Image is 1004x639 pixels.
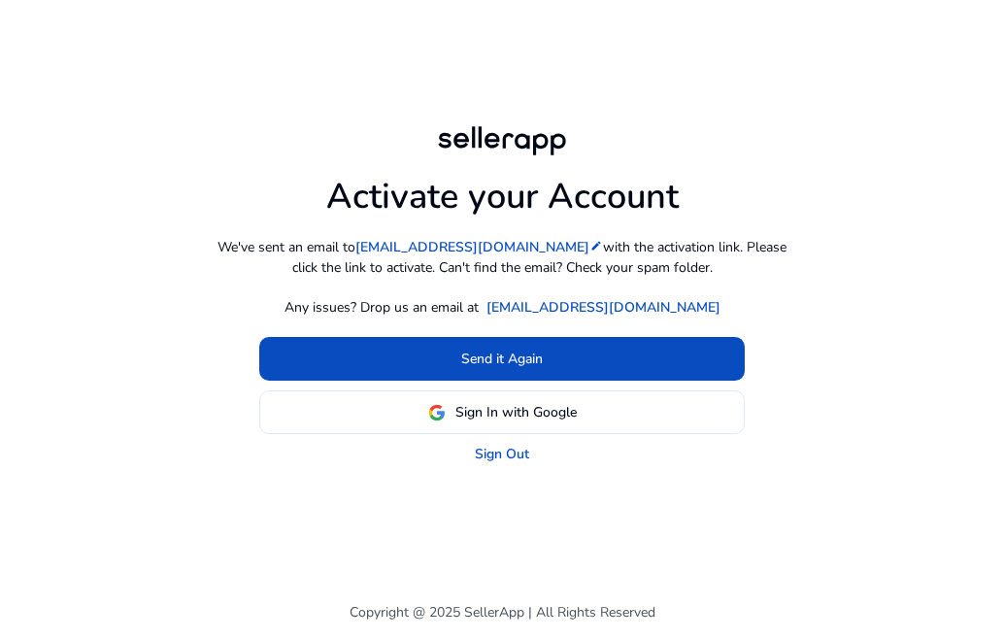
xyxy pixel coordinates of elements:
[259,390,745,434] button: Sign In with Google
[475,444,529,464] a: Sign Out
[211,237,793,278] p: We've sent an email to with the activation link. Please click the link to activate. Can't find th...
[461,349,543,369] span: Send it Again
[326,160,679,218] h1: Activate your Account
[589,239,603,252] mat-icon: edit
[486,297,720,318] a: [EMAIL_ADDRESS][DOMAIN_NAME]
[455,402,577,422] span: Sign In with Google
[284,297,479,318] p: Any issues? Drop us an email at
[355,237,603,257] a: [EMAIL_ADDRESS][DOMAIN_NAME]
[259,337,745,381] button: Send it Again
[428,404,446,421] img: google-logo.svg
